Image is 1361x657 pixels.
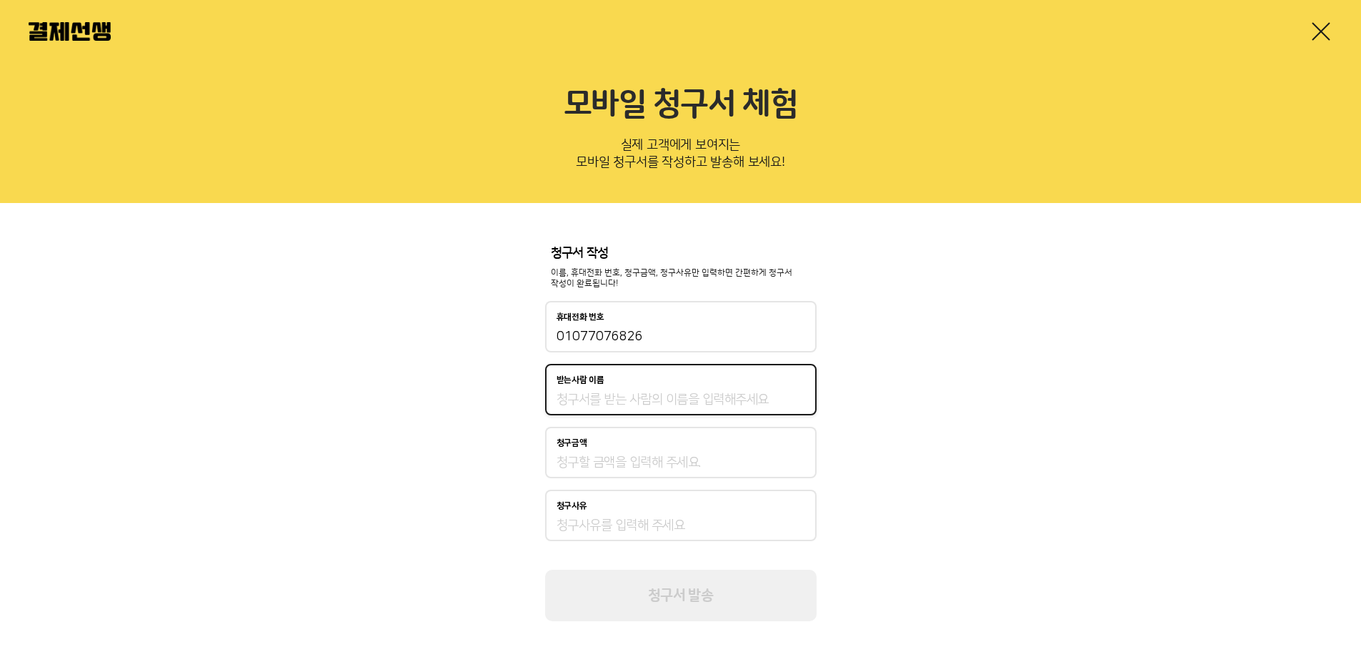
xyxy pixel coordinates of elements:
[557,501,587,511] p: 청구사유
[557,454,805,471] input: 청구금액
[557,328,805,345] input: 휴대전화 번호
[557,391,805,408] input: 받는사람 이름
[29,22,111,41] img: 결제선생
[551,267,811,290] p: 이름, 휴대전화 번호, 청구금액, 청구사유만 입력하면 간편하게 청구서 작성이 완료됩니다!
[29,86,1332,124] h2: 모바일 청구서 체험
[545,570,817,621] button: 청구서 발송
[551,246,811,262] p: 청구서 작성
[557,438,587,448] p: 청구금액
[557,375,604,385] p: 받는사람 이름
[557,517,805,534] input: 청구사유
[557,312,604,322] p: 휴대전화 번호
[29,133,1332,180] p: 실제 고객에게 보여지는 모바일 청구서를 작성하고 발송해 보세요!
